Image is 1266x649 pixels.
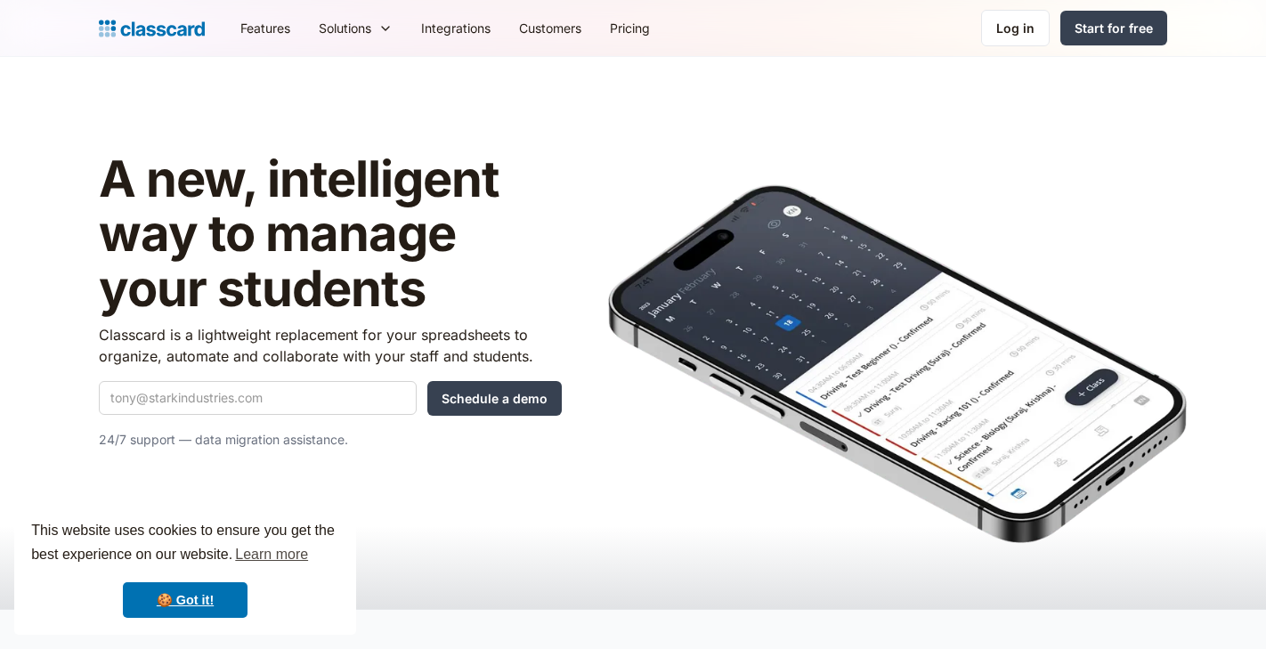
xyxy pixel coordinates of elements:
a: dismiss cookie message [123,582,248,618]
a: Log in [981,10,1050,46]
input: tony@starkindustries.com [99,381,417,415]
a: Pricing [596,8,664,48]
a: learn more about cookies [232,541,311,568]
p: Classcard is a lightweight replacement for your spreadsheets to organize, automate and collaborat... [99,324,562,367]
div: Solutions [304,8,407,48]
div: cookieconsent [14,503,356,635]
form: Quick Demo Form [99,381,562,416]
div: Start for free [1075,19,1153,37]
a: Features [226,8,304,48]
div: Log in [996,19,1035,37]
div: Solutions [319,19,371,37]
p: 24/7 support — data migration assistance. [99,429,562,450]
h1: A new, intelligent way to manage your students [99,152,562,317]
a: Start for free [1060,11,1167,45]
input: Schedule a demo [427,381,562,416]
span: This website uses cookies to ensure you get the best experience on our website. [31,520,339,568]
a: Logo [99,16,205,41]
a: Customers [505,8,596,48]
a: Integrations [407,8,505,48]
